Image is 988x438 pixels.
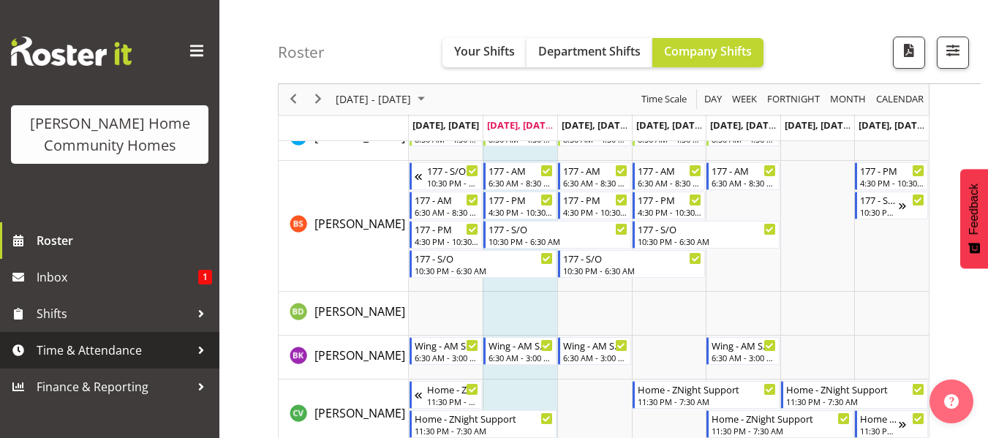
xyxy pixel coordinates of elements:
[860,163,924,178] div: 177 - PM
[489,177,553,189] div: 6:30 AM - 8:30 AM
[937,37,969,69] button: Filter Shifts
[415,338,479,352] div: Wing - AM Support 1
[410,381,483,409] div: Cheenee Vargas"s event - Home - ZNight Support Begin From Sunday, September 28, 2025 at 11:30:00 ...
[706,162,780,190] div: Billie Sothern"s event - 177 - AM Begin From Friday, October 3, 2025 at 6:30:00 AM GMT+13:00 Ends...
[314,347,524,364] a: [PERSON_NAME] (BK) [PERSON_NAME]
[487,118,554,132] span: [DATE], [DATE]
[410,410,557,438] div: Cheenee Vargas"s event - Home - ZNight Support Begin From Monday, September 29, 2025 at 11:30:00 ...
[855,162,928,190] div: Billie Sothern"s event - 177 - PM Begin From Sunday, October 5, 2025 at 4:30:00 PM GMT+13:00 Ends...
[558,192,631,219] div: Billie Sothern"s event - 177 - PM Begin From Wednesday, October 1, 2025 at 4:30:00 PM GMT+13:00 E...
[563,352,627,363] div: 6:30 AM - 3:00 PM
[284,91,303,109] button: Previous
[11,37,132,66] img: Rosterit website logo
[489,163,553,178] div: 177 - AM
[730,91,760,109] button: Timeline Week
[860,192,899,207] div: 177 - S/O
[766,91,821,109] span: Fortnight
[563,177,627,189] div: 6:30 AM - 8:30 AM
[731,91,758,109] span: Week
[483,192,557,219] div: Billie Sothern"s event - 177 - PM Begin From Tuesday, September 30, 2025 at 4:30:00 PM GMT+13:00 ...
[410,221,483,249] div: Billie Sothern"s event - 177 - PM Begin From Monday, September 29, 2025 at 4:30:00 PM GMT+13:00 E...
[562,118,628,132] span: [DATE], [DATE]
[489,222,627,236] div: 177 - S/O
[712,338,776,352] div: Wing - AM Support 1
[334,91,412,109] span: [DATE] - [DATE]
[765,91,823,109] button: Fortnight
[410,162,483,190] div: Billie Sothern"s event - 177 - S/O Begin From Sunday, September 28, 2025 at 10:30:00 PM GMT+13:00...
[706,337,780,365] div: Brijesh (BK) Kachhadiya"s event - Wing - AM Support 1 Begin From Friday, October 3, 2025 at 6:30:...
[563,192,627,207] div: 177 - PM
[638,206,702,218] div: 4:30 PM - 10:30 PM
[712,163,776,178] div: 177 - AM
[855,192,928,219] div: Billie Sothern"s event - 177 - S/O Begin From Sunday, October 5, 2025 at 10:30:00 PM GMT+13:00 En...
[538,43,641,59] span: Department Shifts
[489,206,553,218] div: 4:30 PM - 10:30 PM
[893,37,925,69] button: Download a PDF of the roster according to the set date range.
[786,396,924,407] div: 11:30 PM - 7:30 AM
[563,206,627,218] div: 4:30 PM - 10:30 PM
[710,118,777,132] span: [DATE], [DATE]
[638,235,776,247] div: 10:30 PM - 6:30 AM
[489,192,553,207] div: 177 - PM
[706,410,853,438] div: Cheenee Vargas"s event - Home - ZNight Support Begin From Friday, October 3, 2025 at 11:30:00 PM ...
[785,118,851,132] span: [DATE], [DATE]
[638,382,776,396] div: Home - ZNight Support
[860,206,899,218] div: 10:30 PM - 6:30 AM
[483,221,630,249] div: Billie Sothern"s event - 177 - S/O Begin From Tuesday, September 30, 2025 at 10:30:00 PM GMT+13:0...
[944,394,959,409] img: help-xxl-2.png
[563,251,701,265] div: 177 - S/O
[410,192,483,219] div: Billie Sothern"s event - 177 - AM Begin From Monday, September 29, 2025 at 6:30:00 AM GMT+13:00 E...
[279,292,409,336] td: Billie-Rose Dunlop resource
[860,177,924,189] div: 4:30 PM - 10:30 PM
[563,163,627,178] div: 177 - AM
[415,352,479,363] div: 6:30 AM - 3:00 PM
[37,376,190,398] span: Finance & Reporting
[786,382,924,396] div: Home - ZNight Support
[333,91,431,109] button: September 2025
[558,162,631,190] div: Billie Sothern"s event - 177 - AM Begin From Wednesday, October 1, 2025 at 6:30:00 AM GMT+13:00 E...
[874,91,927,109] button: Month
[37,266,198,288] span: Inbox
[415,425,553,437] div: 11:30 PM - 7:30 AM
[781,381,928,409] div: Cheenee Vargas"s event - Home - ZNight Support Begin From Saturday, October 4, 2025 at 11:30:00 P...
[636,118,703,132] span: [DATE], [DATE]
[427,163,479,178] div: 177 - S/O
[638,163,702,178] div: 177 - AM
[410,250,557,278] div: Billie Sothern"s event - 177 - S/O Begin From Monday, September 29, 2025 at 10:30:00 PM GMT+13:00...
[664,43,752,59] span: Company Shifts
[489,235,627,247] div: 10:30 PM - 6:30 AM
[306,84,331,115] div: next period
[415,222,479,236] div: 177 - PM
[640,91,688,109] span: Time Scale
[633,162,706,190] div: Billie Sothern"s event - 177 - AM Begin From Thursday, October 2, 2025 at 6:30:00 AM GMT+13:00 En...
[314,129,405,145] span: [PERSON_NAME]
[860,411,899,426] div: Home - ZNight Support
[639,91,690,109] button: Time Scale
[703,91,723,109] span: Day
[483,162,557,190] div: Billie Sothern"s event - 177 - AM Begin From Tuesday, September 30, 2025 at 6:30:00 AM GMT+13:00 ...
[278,44,325,61] h4: Roster
[829,91,867,109] span: Month
[37,303,190,325] span: Shifts
[415,251,553,265] div: 177 - S/O
[875,91,925,109] span: calendar
[314,216,405,232] span: [PERSON_NAME]
[638,192,702,207] div: 177 - PM
[483,337,557,365] div: Brijesh (BK) Kachhadiya"s event - Wing - AM Support 1 Begin From Tuesday, September 30, 2025 at 6...
[415,265,553,276] div: 10:30 PM - 6:30 AM
[960,169,988,268] button: Feedback - Show survey
[712,177,776,189] div: 6:30 AM - 8:30 AM
[454,43,515,59] span: Your Shifts
[712,411,850,426] div: Home - ZNight Support
[638,396,776,407] div: 11:30 PM - 7:30 AM
[563,265,701,276] div: 10:30 PM - 6:30 AM
[860,425,899,437] div: 11:30 PM - 7:30 AM
[652,38,763,67] button: Company Shifts
[412,118,479,132] span: [DATE], [DATE]
[309,91,328,109] button: Next
[712,352,776,363] div: 6:30 AM - 3:00 PM
[415,411,553,426] div: Home - ZNight Support
[638,222,776,236] div: 177 - S/O
[314,303,405,320] a: [PERSON_NAME]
